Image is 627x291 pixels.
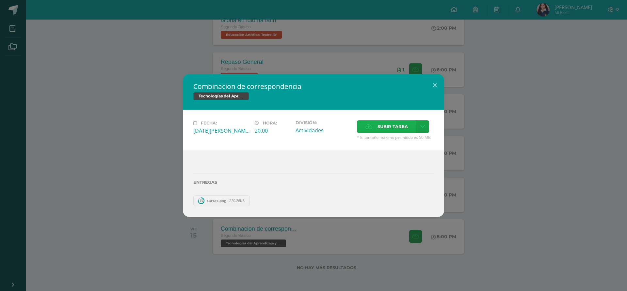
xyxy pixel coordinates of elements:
label: Entregas [193,180,434,185]
div: 20:00 [255,127,290,134]
span: Subir tarea [378,121,408,133]
div: [DATE][PERSON_NAME] [193,127,249,134]
span: * El tamaño máximo permitido es 50 MB [357,135,434,140]
span: 220.26KB [229,198,245,203]
h2: Combinacion de correspondencia [193,82,434,91]
a: cartas.png [193,195,250,206]
span: Tecnologías del Aprendizaje y la Comunicación [193,92,249,100]
div: Actividades [296,127,352,134]
button: Close (Esc) [426,74,444,96]
label: División: [296,120,352,125]
span: cartas.png [203,198,229,203]
span: Hora: [263,121,277,125]
span: Fecha: [201,121,217,125]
